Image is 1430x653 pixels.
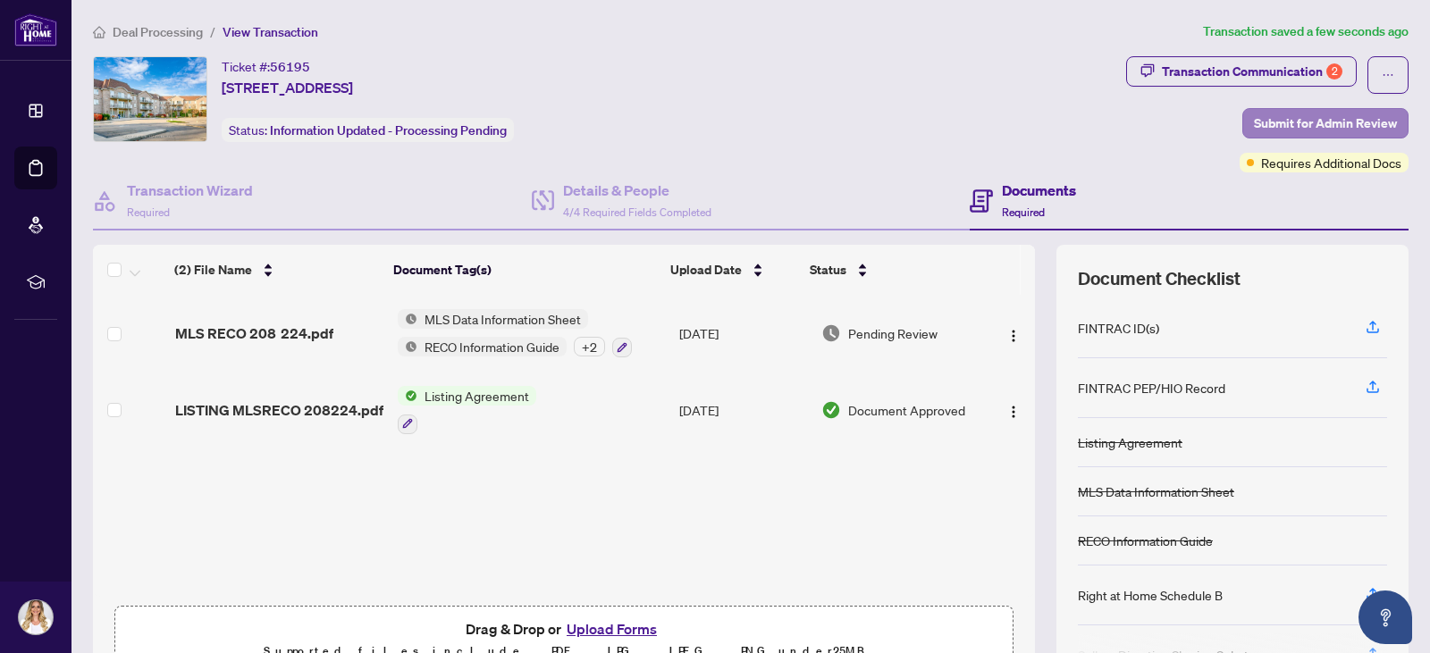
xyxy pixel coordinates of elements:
th: Document Tag(s) [386,245,663,295]
span: (2) File Name [174,260,252,280]
div: Right at Home Schedule B [1078,585,1223,605]
span: MLS RECO 208 224.pdf [175,322,333,344]
article: Transaction saved a few seconds ago [1203,21,1409,42]
td: [DATE] [672,295,814,372]
h4: Documents [1002,180,1076,201]
img: Status Icon [398,386,417,406]
button: Status IconMLS Data Information SheetStatus IconRECO Information Guide+2 [398,309,632,357]
button: Open asap [1358,590,1412,644]
span: 4/4 Required Fields Completed [563,205,711,219]
span: Drag & Drop or [466,617,662,640]
span: View Transaction [223,24,318,40]
img: logo [14,13,57,46]
span: 56195 [270,59,310,75]
div: + 2 [574,337,605,356]
span: MLS Data Information Sheet [417,309,588,329]
th: Status [803,245,972,295]
img: Document Status [821,400,841,420]
span: LISTING MLSRECO 208224.pdf [175,399,383,421]
img: Status Icon [398,309,417,329]
span: Information Updated - Processing Pending [270,122,507,138]
span: Listing Agreement [417,386,536,406]
img: Logo [1006,405,1021,419]
img: Profile Icon [19,600,53,634]
button: Logo [999,396,1028,424]
div: Status: [222,118,514,142]
div: Listing Agreement [1078,432,1182,452]
div: FINTRAC ID(s) [1078,318,1159,338]
h4: Transaction Wizard [127,180,253,201]
img: Status Icon [398,337,417,356]
td: [DATE] [672,372,814,448]
button: Submit for Admin Review [1242,108,1409,138]
span: Status [810,260,846,280]
button: Status IconListing Agreement [398,386,536,434]
span: [STREET_ADDRESS] [222,77,353,98]
img: Document Status [821,323,841,343]
img: IMG-N12442643_1.jpg [94,57,206,141]
span: home [93,26,105,38]
li: / [210,21,215,42]
div: 2 [1326,63,1342,80]
th: (2) File Name [167,245,387,295]
button: Transaction Communication2 [1126,56,1357,87]
span: ellipsis [1382,69,1394,81]
div: Ticket #: [222,56,310,77]
button: Logo [999,319,1028,347]
div: RECO Information Guide [1078,531,1213,550]
span: Required [1002,205,1045,219]
span: Submit for Admin Review [1254,109,1397,138]
span: Requires Additional Docs [1261,153,1401,172]
span: RECO Information Guide [417,337,567,356]
div: MLS Data Information Sheet [1078,481,1234,501]
h4: Details & People [563,180,711,201]
div: FINTRAC PEP/HIO Record [1078,378,1225,398]
button: Upload Forms [561,617,662,640]
span: Deal Processing [113,24,203,40]
div: Transaction Communication [1162,57,1342,86]
span: Document Approved [848,400,965,420]
th: Upload Date [663,245,803,295]
span: Document Checklist [1078,266,1241,291]
img: Logo [1006,329,1021,343]
span: Pending Review [848,323,938,343]
span: Upload Date [670,260,742,280]
span: Required [127,205,170,219]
